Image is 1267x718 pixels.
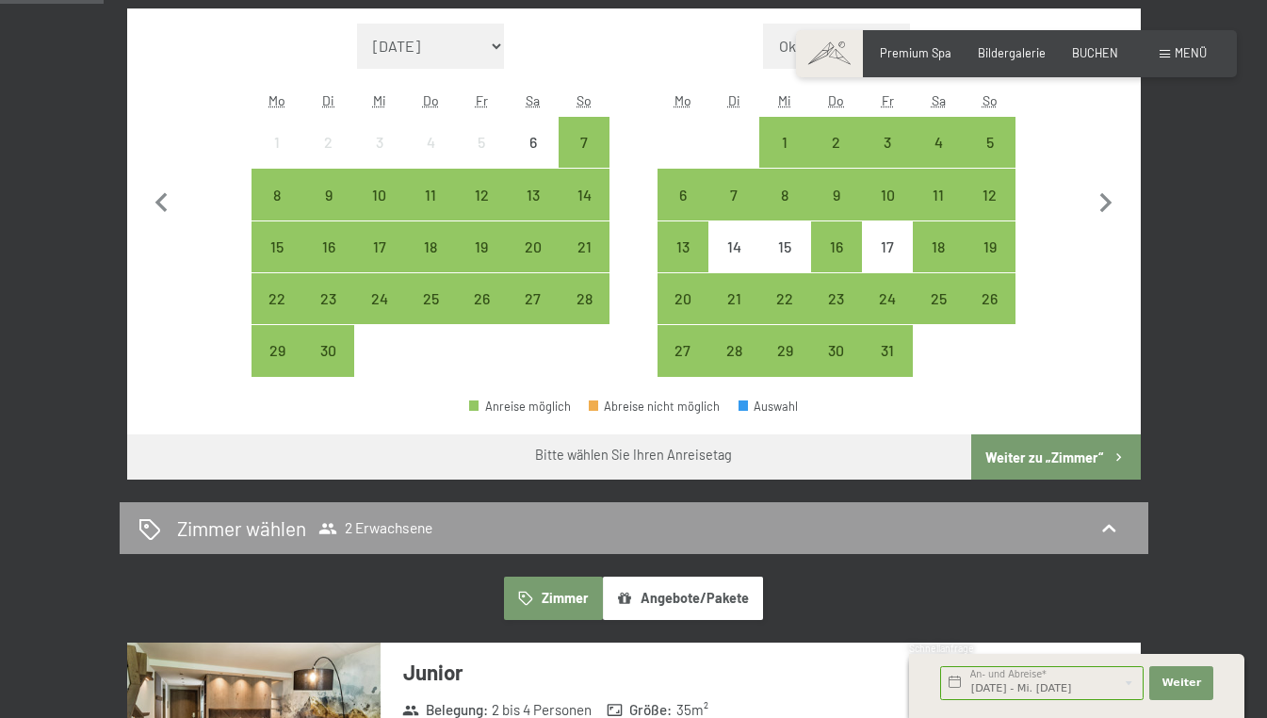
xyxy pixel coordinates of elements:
div: Anreise möglich [405,221,456,272]
div: Thu Sep 11 2025 [405,169,456,220]
div: Fri Sep 05 2025 [456,117,507,168]
div: Mon Oct 20 2025 [658,273,708,324]
div: Sun Sep 28 2025 [559,273,609,324]
div: Anreise möglich [252,273,302,324]
div: 11 [407,188,454,235]
div: Anreise möglich [354,273,405,324]
div: Wed Oct 22 2025 [759,273,810,324]
div: Anreise möglich [559,117,609,168]
div: 12 [966,188,1013,235]
div: Anreise möglich [811,221,862,272]
div: Anreise möglich [862,117,913,168]
div: Anreise möglich [252,169,302,220]
div: Anreise möglich [913,273,964,324]
div: Fri Sep 19 2025 [456,221,507,272]
abbr: Dienstag [728,92,740,108]
div: 26 [458,291,505,338]
div: Sun Oct 05 2025 [964,117,1015,168]
div: Anreise möglich [759,273,810,324]
div: Anreise möglich [469,400,571,413]
div: 20 [510,239,557,286]
div: Anreise möglich [658,221,708,272]
div: 28 [710,343,757,390]
div: Wed Sep 03 2025 [354,117,405,168]
div: Anreise möglich [913,117,964,168]
div: 18 [407,239,454,286]
div: Tue Sep 16 2025 [303,221,354,272]
div: Anreise möglich [559,169,609,220]
div: 29 [761,343,808,390]
a: Bildergalerie [978,45,1046,60]
div: Thu Oct 09 2025 [811,169,862,220]
div: Anreise möglich [759,169,810,220]
span: 2 Erwachsene [318,519,432,538]
span: Schnellanfrage [909,643,974,654]
div: 19 [966,239,1013,286]
span: Weiter [1161,676,1201,691]
div: Anreise möglich [405,273,456,324]
div: Fri Sep 12 2025 [456,169,507,220]
div: Anreise nicht möglich [759,221,810,272]
div: Anreise möglich [708,169,759,220]
div: Anreise möglich [708,273,759,324]
div: Mon Sep 15 2025 [252,221,302,272]
abbr: Sonntag [577,92,592,108]
div: Anreise möglich [811,169,862,220]
div: Wed Oct 08 2025 [759,169,810,220]
span: BUCHEN [1072,45,1118,60]
div: Anreise möglich [964,221,1015,272]
div: Sat Sep 06 2025 [508,117,559,168]
abbr: Mittwoch [778,92,791,108]
div: 2 [813,135,860,182]
div: 21 [560,239,608,286]
div: 12 [458,188,505,235]
div: 23 [813,291,860,338]
div: Anreise möglich [559,221,609,272]
div: Tue Sep 23 2025 [303,273,354,324]
div: Wed Oct 15 2025 [759,221,810,272]
button: Weiter [1149,666,1213,700]
div: Anreise möglich [456,273,507,324]
div: Sun Oct 19 2025 [964,221,1015,272]
div: Sat Oct 25 2025 [913,273,964,324]
div: 19 [458,239,505,286]
div: Tue Oct 21 2025 [708,273,759,324]
div: Sat Sep 13 2025 [508,169,559,220]
div: Thu Oct 02 2025 [811,117,862,168]
div: Tue Oct 07 2025 [708,169,759,220]
div: 4 [407,135,454,182]
div: 26 [966,291,1013,338]
h2: Zimmer wählen [177,514,306,542]
div: 28 [560,291,608,338]
div: Wed Sep 24 2025 [354,273,405,324]
div: Mon Sep 22 2025 [252,273,302,324]
abbr: Montag [674,92,691,108]
div: Anreise möglich [759,325,810,376]
div: 7 [710,188,757,235]
button: Zimmer [504,577,602,620]
div: Anreise möglich [456,221,507,272]
div: Anreise möglich [252,221,302,272]
div: Thu Sep 18 2025 [405,221,456,272]
div: Sat Oct 18 2025 [913,221,964,272]
div: 14 [560,188,608,235]
div: Anreise nicht möglich [508,117,559,168]
div: Anreise möglich [862,273,913,324]
abbr: Sonntag [983,92,998,108]
abbr: Mittwoch [373,92,386,108]
div: 7 [560,135,608,182]
div: Anreise möglich [811,117,862,168]
div: Thu Oct 16 2025 [811,221,862,272]
div: 24 [864,291,911,338]
div: Anreise möglich [708,325,759,376]
div: Anreise nicht möglich [405,117,456,168]
div: Anreise möglich [354,169,405,220]
button: Nächster Monat [1086,24,1126,378]
div: 17 [356,239,403,286]
abbr: Samstag [526,92,540,108]
div: 9 [305,188,352,235]
div: Anreise möglich [508,273,559,324]
div: 1 [253,135,301,182]
div: Sun Sep 21 2025 [559,221,609,272]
